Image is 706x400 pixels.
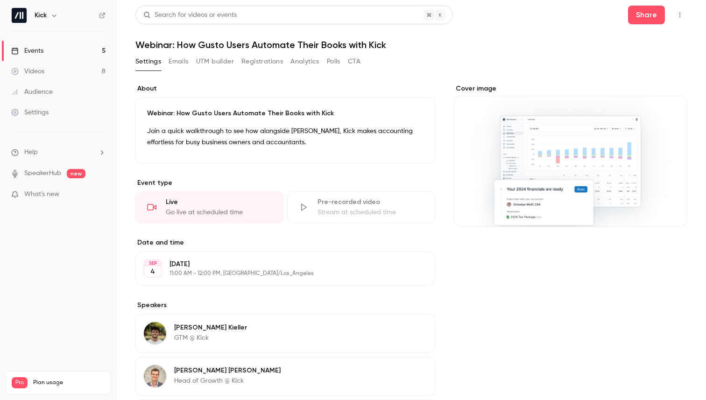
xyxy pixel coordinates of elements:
[11,87,53,97] div: Audience
[318,197,424,207] div: Pre-recorded video
[196,54,234,69] button: UTM builder
[174,323,247,332] p: [PERSON_NAME] Kieller
[144,260,161,267] div: SEP
[135,54,161,69] button: Settings
[150,267,155,276] p: 4
[11,46,43,56] div: Events
[147,109,424,118] p: Webinar: How Gusto Users Automate Their Books with Kick
[135,314,435,353] div: Logan Kieller[PERSON_NAME] KiellerGTM @ Kick
[143,10,237,20] div: Search for videos or events
[169,270,386,277] p: 11:00 AM - 12:00 PM, [GEOGRAPHIC_DATA]/Los_Angeles
[348,54,360,69] button: CTA
[144,365,166,387] img: Andrew Roth
[12,377,28,388] span: Pro
[135,301,435,310] label: Speakers
[135,357,435,396] div: Andrew Roth[PERSON_NAME] [PERSON_NAME]Head of Growth @ Kick
[33,379,105,386] span: Plan usage
[144,322,166,344] img: Logan Kieller
[169,260,386,269] p: [DATE]
[318,208,424,217] div: Stream at scheduled time
[327,54,340,69] button: Polls
[35,11,47,20] h6: Kick
[169,54,188,69] button: Emails
[135,39,687,50] h1: Webinar: How Gusto Users Automate Their Books with Kick
[454,84,687,227] section: Cover image
[11,108,49,117] div: Settings
[12,8,27,23] img: Kick
[174,333,247,343] p: GTM @ Kick
[135,238,435,247] label: Date and time
[135,178,435,188] p: Event type
[135,191,283,223] div: LiveGo live at scheduled time
[24,189,59,199] span: What's new
[11,147,106,157] li: help-dropdown-opener
[290,54,319,69] button: Analytics
[454,84,687,93] label: Cover image
[11,67,44,76] div: Videos
[174,376,281,386] p: Head of Growth @ Kick
[166,197,272,207] div: Live
[241,54,283,69] button: Registrations
[628,6,665,24] button: Share
[24,147,38,157] span: Help
[166,208,272,217] div: Go live at scheduled time
[147,126,424,148] p: Join a quick walkthrough to see how alongside [PERSON_NAME], Kick makes accounting effortless for...
[24,168,61,178] a: SpeakerHub
[135,84,435,93] label: About
[174,366,281,375] p: [PERSON_NAME] [PERSON_NAME]
[287,191,435,223] div: Pre-recorded videoStream at scheduled time
[67,169,85,178] span: new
